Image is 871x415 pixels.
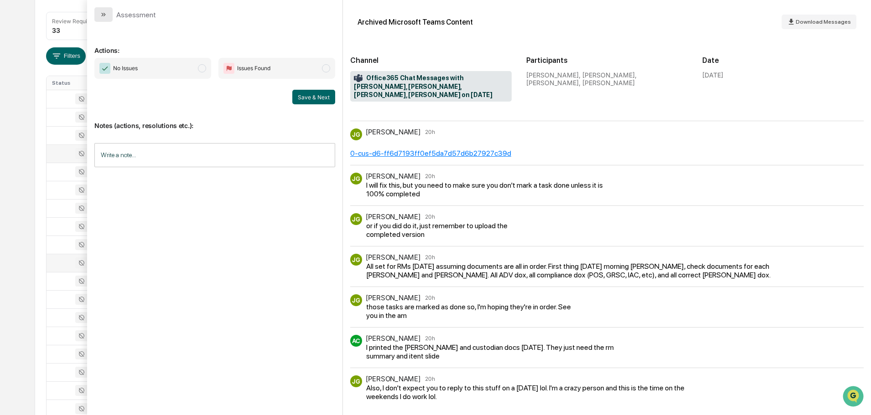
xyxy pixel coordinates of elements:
time: Sunday, September 21, 2025 at 3:26:38 PM [425,335,435,342]
iframe: Open customer support [842,385,866,410]
div: JG [350,128,362,140]
h2: Date [702,56,864,65]
div: 🖐️ [9,116,16,123]
img: Checkmark [99,63,110,74]
a: 🗄️Attestations [62,111,117,128]
div: [PERSON_NAME] [366,212,420,221]
div: those tasks are marked as done so, I'm hoping they're in order. See you in the am [366,302,576,320]
div: JG [350,173,362,184]
div: JG [350,294,362,306]
img: Flag [223,63,234,74]
div: or if you did do it, just remember to upload the completed version [366,221,540,239]
div: JG [350,375,362,387]
div: [PERSON_NAME] [366,172,420,180]
a: Powered byPylon [64,154,110,161]
div: Review Required [52,18,96,25]
h2: Channel [350,56,512,65]
span: Download Messages [796,19,851,25]
div: Start new chat [31,70,150,79]
th: Status [47,76,106,90]
div: Assessment [116,10,156,19]
span: Issues Found [237,64,270,73]
span: Pylon [91,154,110,161]
div: [PERSON_NAME] [366,128,420,136]
div: All set for RMs [DATE] assuming documents are all in order. First thing [DATE] morning [PERSON_NA... [366,262,777,279]
time: Sunday, September 21, 2025 at 3:25:56 PM [425,254,435,261]
p: Actions: [94,36,335,54]
img: 1746055101610-c473b297-6a78-478c-a979-82029cc54cd1 [9,70,26,86]
div: JG [350,254,362,266]
div: 🔎 [9,133,16,140]
div: [PERSON_NAME] [366,374,420,383]
a: 🔎Data Lookup [5,128,61,145]
div: [DATE] [702,71,723,79]
div: [PERSON_NAME] [366,334,420,343]
div: Also, I don't expect you to reply to this stuff on a [DATE] lol. I'm a crazy person and this is t... [366,384,691,401]
h2: Participants [526,56,688,65]
div: I printed the [PERSON_NAME] and custodian docs [DATE]. They just need the rm summary and itent slide [366,343,637,360]
p: How can we help? [9,19,166,34]
button: Save & Next [292,90,335,104]
div: [PERSON_NAME], [PERSON_NAME], [PERSON_NAME], [PERSON_NAME] [526,71,688,87]
div: 🗄️ [66,116,73,123]
a: 🖐️Preclearance [5,111,62,128]
p: Notes (actions, resolutions etc.): [94,111,335,129]
button: Start new chat [155,72,166,83]
div: Archived Microsoft Teams Content [358,18,473,26]
div: [PERSON_NAME] [366,253,420,261]
time: Sunday, September 21, 2025 at 3:19:42 PM [425,173,435,179]
button: Download Messages [782,15,856,29]
span: No Issues [113,64,138,73]
div: AC [350,335,362,347]
time: Sunday, September 21, 2025 at 3:24:40 PM [425,213,435,220]
span: Preclearance [18,115,59,124]
span: Office365 Chat Messages with [PERSON_NAME], [PERSON_NAME], [PERSON_NAME], [PERSON_NAME] on [DATE] [354,74,508,99]
time: Sunday, September 21, 2025 at 3:26:37 PM [425,294,435,301]
div: [PERSON_NAME] [366,293,420,302]
div: 33 [52,26,60,34]
time: Sunday, September 21, 2025 at 3:19:13 PM [425,128,435,135]
span: Attestations [75,115,113,124]
div: I will fix this, but you need to make sure you don't mark a task done unless it is 100% completed [366,181,612,198]
button: Filters [46,47,86,65]
span: Data Lookup [18,132,57,141]
time: Sunday, September 21, 2025 at 3:27:54 PM [425,375,435,382]
div: We're available if you need us! [31,79,115,86]
div: JG [350,213,362,225]
div: 0-cus-d6-ff6d7193ff0ef5da7d57d6b27927c39d [350,149,511,158]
